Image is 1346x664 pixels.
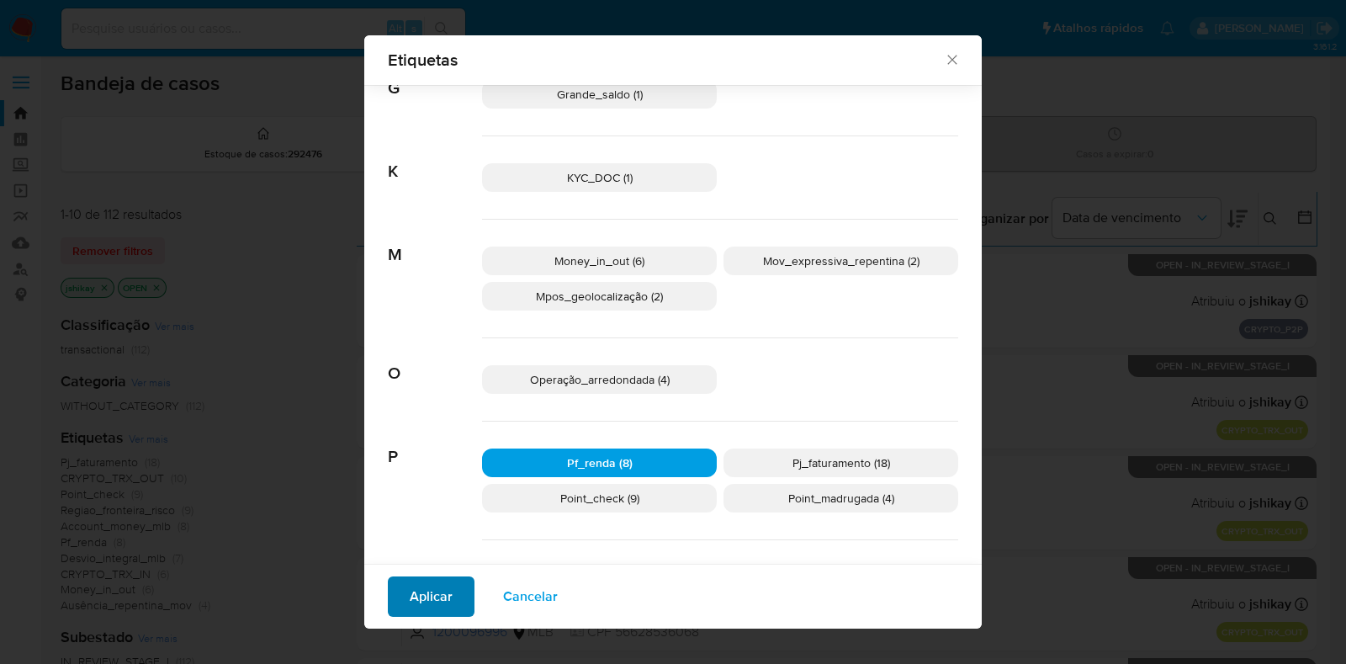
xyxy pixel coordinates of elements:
[388,540,482,586] span: R
[723,247,958,275] div: Mov_expressiva_repentina (2)
[388,422,482,467] span: P
[554,252,644,269] span: Money_in_out (6)
[482,163,717,192] div: KYC_DOC (1)
[481,576,580,617] button: Cancelar
[482,247,717,275] div: Money_in_out (6)
[530,371,670,388] span: Operação_arredondada (4)
[557,86,643,103] span: Grande_saldo (1)
[388,220,482,265] span: M
[567,169,633,186] span: KYC_DOC (1)
[482,282,717,311] div: Mpos_geolocalização (2)
[723,449,958,477] div: Pj_faturamento (18)
[482,365,717,394] div: Operação_arredondada (4)
[788,490,894,507] span: Point_madrugada (4)
[482,484,717,513] div: Point_check (9)
[482,449,717,477] div: Pf_renda (8)
[503,578,558,615] span: Cancelar
[388,51,944,68] span: Etiquetas
[560,490,639,507] span: Point_check (9)
[763,252,919,269] span: Mov_expressiva_repentina (2)
[482,80,717,109] div: Grande_saldo (1)
[944,51,959,66] button: Fechar
[723,484,958,513] div: Point_madrugada (4)
[536,288,663,305] span: Mpos_geolocalização (2)
[792,454,890,471] span: Pj_faturamento (18)
[410,578,453,615] span: Aplicar
[388,136,482,182] span: K
[388,576,474,617] button: Aplicar
[388,338,482,384] span: O
[567,454,633,471] span: Pf_renda (8)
